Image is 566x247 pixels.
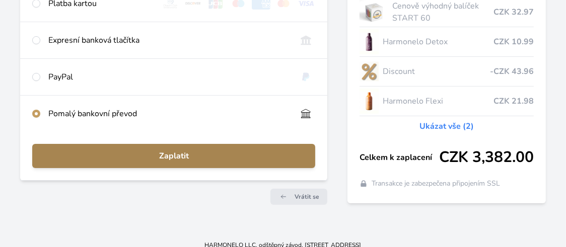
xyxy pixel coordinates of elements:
span: Vrátit se [295,193,319,201]
span: CZK 10.99 [493,36,534,48]
span: Harmonelo Flexi [383,95,493,107]
div: Pomalý bankovní převod [48,108,289,120]
img: DETOX_se_stinem_x-lo.jpg [360,29,379,54]
span: CZK 21.98 [493,95,534,107]
a: Ukázat vše (2) [419,120,474,132]
span: -CZK 43.96 [490,65,534,77]
img: bankTransfer_IBAN.svg [297,108,315,120]
img: paypal.svg [297,71,315,83]
div: PayPal [48,71,289,83]
img: discount-lo.png [360,59,379,84]
div: Expresní banková tlačítka [48,34,289,46]
span: Harmonelo Detox [383,36,493,48]
span: Zaplatit [40,150,307,162]
img: onlineBanking_CZ.svg [297,34,315,46]
span: Celkem k zaplacení [360,151,439,163]
span: CZK 32.97 [493,6,534,18]
span: Discount [383,65,490,77]
a: Vrátit se [270,189,327,205]
img: CLEAN_FLEXI_se_stinem_x-hi_(1)-lo.jpg [360,89,379,114]
button: Zaplatit [32,144,315,168]
span: Transakce je zabezpečena připojením SSL [372,179,500,189]
span: CZK 3,382.00 [439,148,534,167]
